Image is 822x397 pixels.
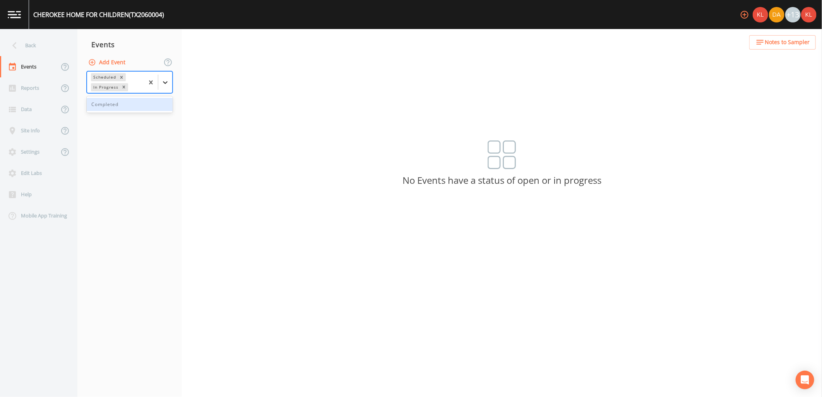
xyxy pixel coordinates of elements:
[87,55,128,70] button: Add Event
[769,7,785,22] div: David Weber
[91,83,120,91] div: In Progress
[785,7,801,22] div: +13
[33,10,164,19] div: CHEROKEE HOME FOR CHILDREN (TX2060004)
[752,7,769,22] div: Kler Teran
[182,177,822,184] p: No Events have a status of open or in progress
[765,38,810,47] span: Notes to Sampler
[769,7,784,22] img: a84961a0472e9debc750dd08a004988d
[77,35,182,54] div: Events
[753,7,768,22] img: 9c4450d90d3b8045b2e5fa62e4f92659
[87,98,173,111] div: Completed
[796,371,814,389] div: Open Intercom Messenger
[91,73,117,81] div: Scheduled
[117,73,126,81] div: Remove Scheduled
[801,7,817,22] img: 9c4450d90d3b8045b2e5fa62e4f92659
[8,11,21,18] img: logo
[488,140,516,169] img: svg%3e
[749,35,816,50] button: Notes to Sampler
[120,83,128,91] div: Remove In Progress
